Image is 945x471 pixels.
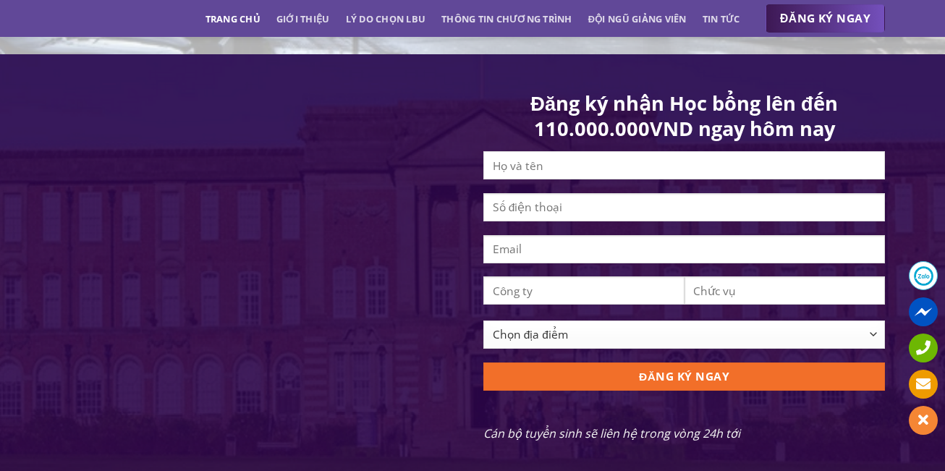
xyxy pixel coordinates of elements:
a: Đội ngũ giảng viên [588,6,687,32]
input: Chức vụ [685,276,886,305]
input: Họ và tên [483,151,885,179]
span: ĐĂNG KÝ NGAY [780,9,870,27]
form: Contact form [483,90,885,444]
a: Tin tức [703,6,740,32]
a: ĐĂNG KÝ NGAY [766,4,885,33]
input: Số điện thoại [483,193,885,221]
a: Thông tin chương trình [441,6,572,32]
a: Trang chủ [205,6,260,32]
h1: Đăng ký nhận Học bổng lên đến 110.000.000VND ngay hôm nay [483,90,885,142]
iframe: Thạc sĩ Quản trị kinh doanh Quốc tế - Leeds Beckett MBA từ ĐH FPT & ĐH Leeds Beckett (UK) [60,154,462,395]
input: Email [483,235,885,263]
a: Giới thiệu [276,6,330,32]
em: Cán bộ tuyển sinh sẽ liên hệ trong vòng 24h tới [483,425,740,441]
input: Công ty [483,276,685,305]
input: ĐĂNG KÝ NGAY [483,362,885,391]
a: Lý do chọn LBU [346,6,426,32]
